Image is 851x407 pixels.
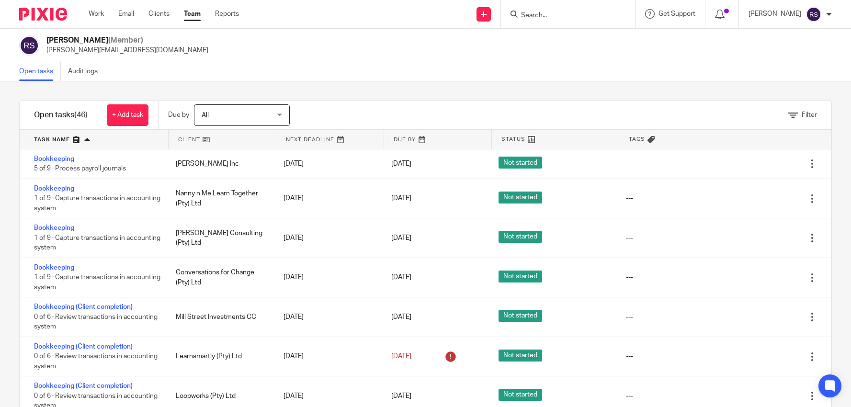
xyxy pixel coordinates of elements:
[202,112,209,119] span: All
[168,110,189,120] p: Due by
[274,154,382,173] div: [DATE]
[802,112,817,118] span: Filter
[391,314,411,320] span: [DATE]
[166,347,274,366] div: Learnsmartly (Pty) Ltd
[184,9,201,19] a: Team
[19,35,39,56] img: svg%3E
[274,228,382,248] div: [DATE]
[19,8,67,21] img: Pixie
[148,9,170,19] a: Clients
[34,225,74,231] a: Bookkeeping
[89,9,104,19] a: Work
[499,350,542,362] span: Not started
[749,9,801,19] p: [PERSON_NAME]
[166,386,274,406] div: Loopworks (Pty) Ltd
[74,111,88,119] span: (46)
[391,353,411,360] span: [DATE]
[499,271,542,283] span: Not started
[626,159,633,169] div: ---
[34,195,160,212] span: 1 of 9 · Capture transactions in accounting system
[166,263,274,292] div: Conversations for Change (Pty) Ltd
[166,154,274,173] div: [PERSON_NAME] Inc
[274,386,382,406] div: [DATE]
[499,231,542,243] span: Not started
[46,35,208,45] h2: [PERSON_NAME]
[658,11,695,17] span: Get Support
[501,135,525,143] span: Status
[46,45,208,55] p: [PERSON_NAME][EMAIL_ADDRESS][DOMAIN_NAME]
[626,272,633,282] div: ---
[391,160,411,167] span: [DATE]
[215,9,239,19] a: Reports
[34,156,74,162] a: Bookkeeping
[34,274,160,291] span: 1 of 9 · Capture transactions in accounting system
[274,347,382,366] div: [DATE]
[274,307,382,327] div: [DATE]
[626,312,633,322] div: ---
[806,7,821,22] img: svg%3E
[108,36,143,44] span: (Member)
[118,9,134,19] a: Email
[34,343,133,350] a: Bookkeeping (Client completion)
[34,353,158,370] span: 0 of 6 · Review transactions in accounting system
[34,185,74,192] a: Bookkeeping
[520,11,606,20] input: Search
[499,192,542,203] span: Not started
[34,264,74,271] a: Bookkeeping
[166,224,274,253] div: [PERSON_NAME] Consulting (Pty) Ltd
[391,195,411,202] span: [DATE]
[626,233,633,243] div: ---
[626,391,633,401] div: ---
[34,314,158,330] span: 0 of 6 · Review transactions in accounting system
[499,157,542,169] span: Not started
[274,189,382,208] div: [DATE]
[166,184,274,213] div: Nanny n Me Learn Together (Pty) Ltd
[34,235,160,251] span: 1 of 9 · Capture transactions in accounting system
[629,135,645,143] span: Tags
[391,274,411,281] span: [DATE]
[34,110,88,120] h1: Open tasks
[626,351,633,361] div: ---
[391,235,411,241] span: [DATE]
[499,389,542,401] span: Not started
[34,383,133,389] a: Bookkeeping (Client completion)
[626,193,633,203] div: ---
[34,304,133,310] a: Bookkeeping (Client completion)
[107,104,148,126] a: + Add task
[499,310,542,322] span: Not started
[391,393,411,399] span: [DATE]
[19,62,61,81] a: Open tasks
[68,62,105,81] a: Audit logs
[274,268,382,287] div: [DATE]
[34,166,126,172] span: 5 of 9 · Process payroll journals
[166,307,274,327] div: Mill Street Investments CC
